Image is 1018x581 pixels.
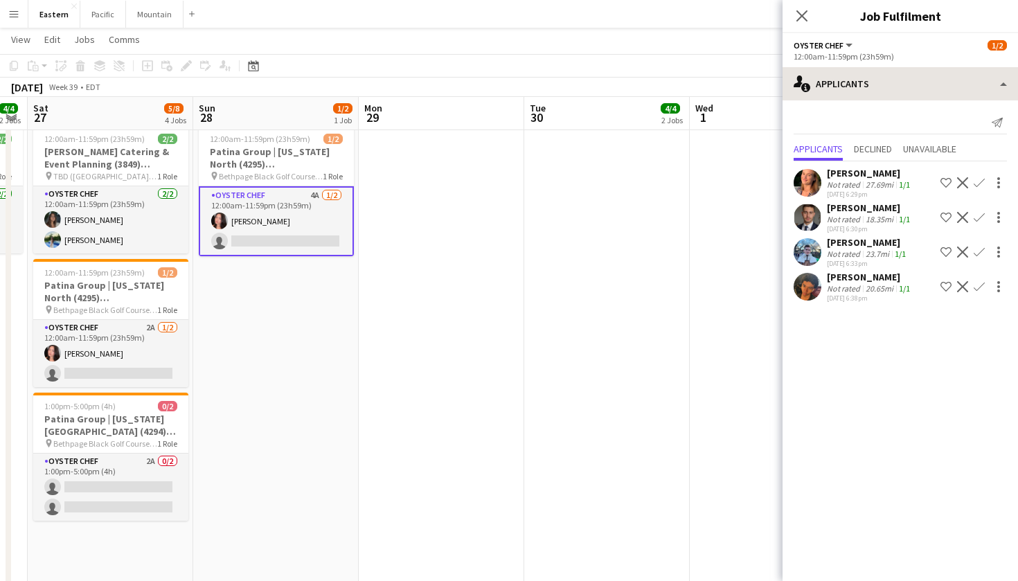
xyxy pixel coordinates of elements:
span: 1 Role [157,438,177,449]
div: 12:00am-11:59pm (23h59m) [794,51,1007,62]
h3: Patina Group | [US_STATE] North (4295) [[GEOGRAPHIC_DATA]] - TIME TBD (2 HOURS) [33,279,188,304]
div: Not rated [827,179,863,190]
span: Bethpage Black Golf Course (Farmingdale, [GEOGRAPHIC_DATA]) [53,305,157,315]
app-card-role: Oyster Chef4A1/212:00am-11:59pm (23h59m)[PERSON_NAME] [199,186,354,256]
div: 2 Jobs [661,115,683,125]
div: [DATE] 6:38pm [827,294,913,303]
h3: Patina Group | [US_STATE] North (4295) [[GEOGRAPHIC_DATA]] - TIME TBD (2 HOURS) [199,145,354,170]
span: 1 [693,109,713,125]
span: Sat [33,102,48,114]
div: [PERSON_NAME] [827,271,913,283]
span: Bethpage Black Golf Course (Farmingdale, [GEOGRAPHIC_DATA]) [219,171,323,181]
div: [DATE] 6:29pm [827,190,913,199]
div: 20.65mi [863,283,896,294]
span: 1/2 [988,40,1007,51]
span: 5/8 [164,103,184,114]
app-card-role: Oyster Chef2A0/21:00pm-5:00pm (4h) [33,454,188,521]
button: Mountain [126,1,184,28]
a: Comms [103,30,145,48]
app-job-card: 12:00am-11:59pm (23h59m)1/2Patina Group | [US_STATE] North (4295) [[GEOGRAPHIC_DATA]] - TIME TBD ... [199,125,354,256]
span: Unavailable [903,144,956,154]
span: View [11,33,30,46]
a: Jobs [69,30,100,48]
div: 27.69mi [863,179,896,190]
span: 29 [362,109,382,125]
span: 12:00am-11:59pm (23h59m) [44,267,145,278]
app-job-card: 1:00pm-5:00pm (4h)0/2Patina Group | [US_STATE][GEOGRAPHIC_DATA] (4294) [[GEOGRAPHIC_DATA]] Bethpa... [33,393,188,521]
span: 28 [197,109,215,125]
app-skills-label: 1/1 [899,179,910,190]
span: 1/2 [333,103,352,114]
span: 1/2 [158,267,177,278]
span: Week 39 [46,82,80,92]
div: [PERSON_NAME] [827,236,909,249]
app-skills-label: 1/1 [899,283,910,294]
a: View [6,30,36,48]
h3: Job Fulfilment [783,7,1018,25]
span: Comms [109,33,140,46]
div: [PERSON_NAME] [827,167,913,179]
span: Oyster Chef [794,40,843,51]
div: 1 Job [334,115,352,125]
span: Sun [199,102,215,114]
span: TBD ([GEOGRAPHIC_DATA], [GEOGRAPHIC_DATA]) [53,171,157,181]
div: [DATE] 6:33pm [827,259,909,268]
span: Declined [854,144,892,154]
span: 1 Role [157,171,177,181]
button: Oyster Chef [794,40,855,51]
span: 1 Role [323,171,343,181]
div: [DATE] [11,80,43,94]
div: Not rated [827,214,863,224]
a: Edit [39,30,66,48]
span: Tue [530,102,546,114]
button: Pacific [80,1,126,28]
span: 30 [528,109,546,125]
span: 12:00am-11:59pm (23h59m) [44,134,145,144]
span: Wed [695,102,713,114]
h3: [PERSON_NAME] Catering & Event Planning (3849) [[GEOGRAPHIC_DATA]] - TIME TBD (1 hour) [33,145,188,170]
span: Bethpage Black Golf Course (Farmingdale, [GEOGRAPHIC_DATA]) [53,438,157,449]
div: Applicants [783,67,1018,100]
app-skills-label: 1/1 [899,214,910,224]
div: [DATE] 6:30pm [827,224,913,233]
app-skills-label: 1/1 [895,249,906,259]
div: 4 Jobs [165,115,186,125]
div: Not rated [827,283,863,294]
span: 12:00am-11:59pm (23h59m) [210,134,310,144]
app-card-role: Oyster Chef2A1/212:00am-11:59pm (23h59m)[PERSON_NAME] [33,320,188,387]
h3: Patina Group | [US_STATE][GEOGRAPHIC_DATA] (4294) [[GEOGRAPHIC_DATA]] [33,413,188,438]
span: 1 Role [157,305,177,315]
app-card-role: Oyster Chef2/212:00am-11:59pm (23h59m)[PERSON_NAME][PERSON_NAME] [33,186,188,253]
button: Eastern [28,1,80,28]
span: Edit [44,33,60,46]
span: 1:00pm-5:00pm (4h) [44,401,116,411]
div: Not rated [827,249,863,259]
span: Jobs [74,33,95,46]
app-job-card: 12:00am-11:59pm (23h59m)2/2[PERSON_NAME] Catering & Event Planning (3849) [[GEOGRAPHIC_DATA]] - T... [33,125,188,253]
div: EDT [86,82,100,92]
span: Mon [364,102,382,114]
div: 18.35mi [863,214,896,224]
span: 1/2 [323,134,343,144]
span: 4/4 [661,103,680,114]
div: [PERSON_NAME] [827,202,913,214]
div: 23.7mi [863,249,892,259]
span: 2/2 [158,134,177,144]
span: 0/2 [158,401,177,411]
app-job-card: 12:00am-11:59pm (23h59m)1/2Patina Group | [US_STATE] North (4295) [[GEOGRAPHIC_DATA]] - TIME TBD ... [33,259,188,387]
span: 27 [31,109,48,125]
span: Applicants [794,144,843,154]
